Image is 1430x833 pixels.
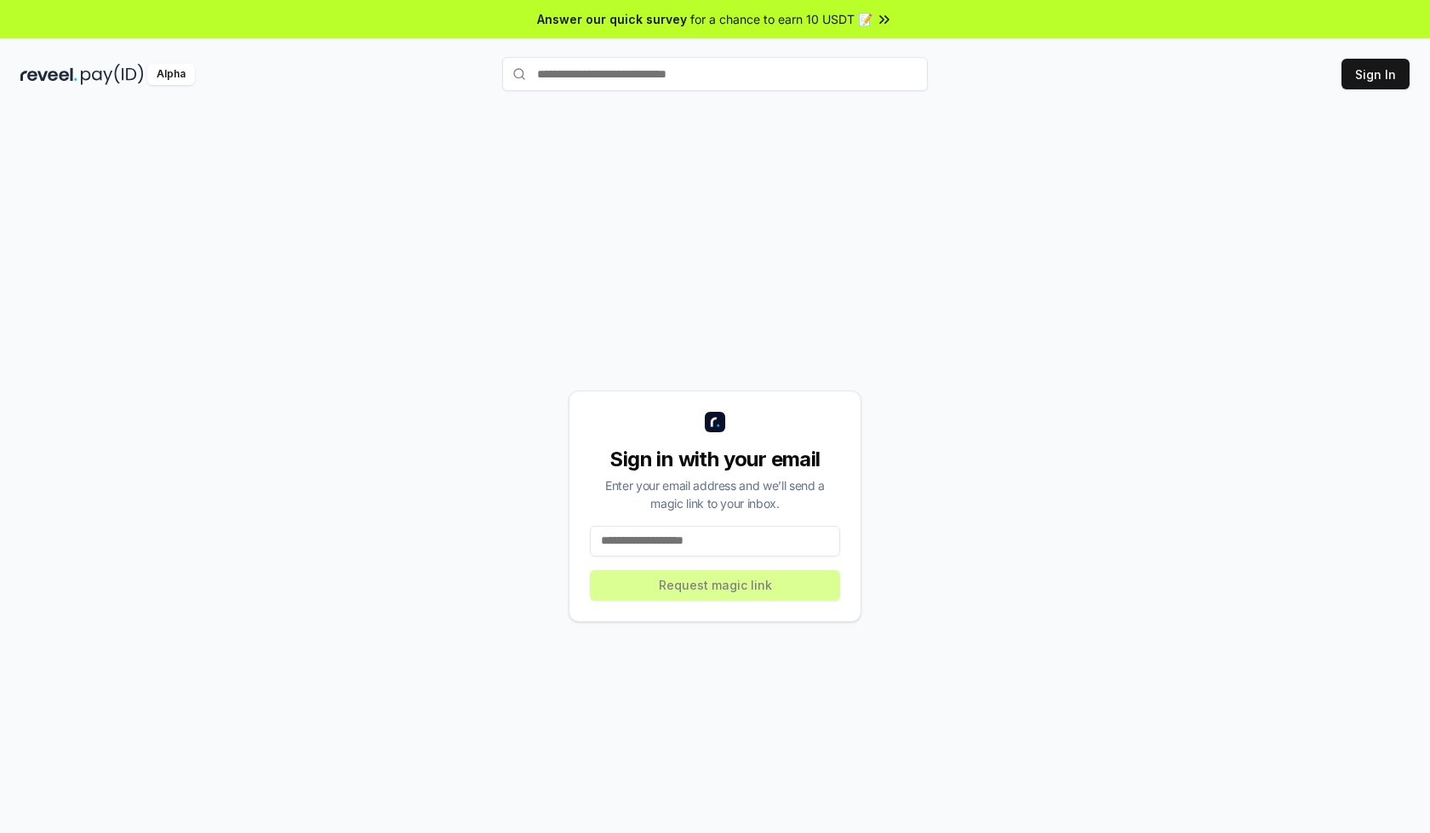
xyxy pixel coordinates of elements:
[690,10,872,28] span: for a chance to earn 10 USDT 📝
[537,10,687,28] span: Answer our quick survey
[81,64,144,85] img: pay_id
[590,446,840,473] div: Sign in with your email
[590,476,840,512] div: Enter your email address and we’ll send a magic link to your inbox.
[147,64,195,85] div: Alpha
[705,412,725,432] img: logo_small
[1341,59,1410,89] button: Sign In
[20,64,77,85] img: reveel_dark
